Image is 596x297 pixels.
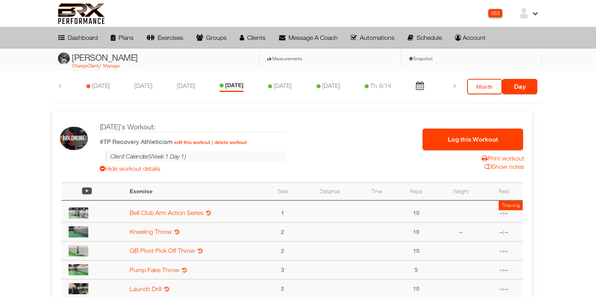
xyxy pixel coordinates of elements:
a: Plans [108,30,136,45]
img: ex-default-user.svg [518,7,530,19]
a: Automations [348,30,397,45]
td: 2 [264,222,302,241]
th: Weight [437,183,485,200]
a: Exercises [144,30,185,45]
th: Time [358,183,396,200]
img: thumbnail.png [69,207,88,219]
td: --:-- [485,200,523,222]
td: 3 [264,260,302,279]
td: -- [437,222,485,241]
td: --:-- [485,241,523,260]
a: Kneeling Throw [130,228,172,235]
img: thumbnail.png [69,264,88,275]
a: Print workout [478,155,524,162]
th: Exercise [126,183,264,200]
th: Sets [264,183,302,200]
div: Schedule [408,34,442,41]
a: [DATE] [177,82,195,89]
div: Plans [111,34,134,41]
td: 2 [264,241,302,260]
td: 10 [396,241,437,260]
span: | [212,139,213,145]
td: --:-- [485,260,523,279]
div: Show notes [481,163,524,170]
a: Clients [238,30,268,45]
a: Launch Drill [130,285,162,292]
div: Automations [351,34,395,41]
h5: Client Calendar ( Week 1 Day 1 ) [106,151,286,161]
img: thumbnail.png [69,245,88,256]
div: Dashboard [58,34,98,41]
td: 5 [396,260,437,279]
a: edit this workout [174,140,210,145]
div: Message A Coach [279,34,338,41]
span: #TP Recovery Athleticism [100,138,247,145]
a: Change Client [72,63,99,69]
a: [DATE] [92,82,110,89]
td: --:-- [485,222,523,241]
a: QB Pivot Pick Off Throw [130,247,195,254]
div: Account [455,34,486,41]
a: Dashboard [56,30,100,45]
a: Measurements [259,49,400,68]
img: 6f7da32581c89ca25d665dc3aae533e4f14fe3ef_original.svg [58,3,105,24]
div: 553 [488,9,502,17]
div: Groups [196,34,227,41]
a: Manage [103,63,119,69]
a: delete workout [214,140,247,145]
a: Hide workout details [100,164,286,172]
a: Account [453,30,488,45]
img: thumbnail.png [69,226,88,237]
img: ios_large.PNG [60,127,88,150]
button: Log this Workout [423,129,523,150]
a: Day [502,79,537,94]
a: Snapshot [401,49,542,68]
h3: [PERSON_NAME] [58,52,138,64]
div: / [58,62,251,71]
div: Exercises [147,34,183,41]
a: Bell Club Arm Action Series [130,209,203,216]
td: 10 [396,222,437,241]
img: thumbnail.png [69,283,88,294]
div: [DATE] 's Workout: [100,122,286,133]
li: [DATE] [220,82,244,92]
a: [PERSON_NAME] [58,56,138,62]
th: Reps [396,183,437,200]
a: Pump Fake Throw [130,266,179,273]
a: [DATE] [134,82,153,89]
a: Schedule [405,30,444,45]
a: [DATE] [274,82,292,89]
td: 1 [264,200,302,222]
a: Th 8/14 [370,82,391,89]
a: Message A Coach [277,30,340,45]
th: Distance [302,183,358,200]
a: Month [467,79,502,94]
th: Rest [485,183,523,200]
a: [DATE] [322,82,340,89]
img: profile.png [58,52,70,64]
div: Throwing [499,201,523,210]
div: Clients [240,34,266,41]
td: 10 [396,200,437,222]
a: Groups [194,30,229,45]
